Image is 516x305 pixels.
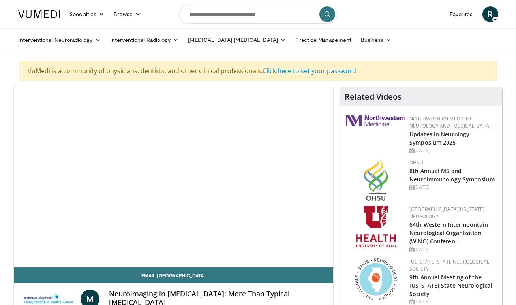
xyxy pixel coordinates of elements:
img: da959c7f-65a6-4fcf-a939-c8c702e0a770.png.150x105_q85_autocrop_double_scale_upscale_version-0.2.png [364,159,388,201]
a: Updates in Neurology Symposium 2025 [409,130,469,146]
a: Specialties [65,6,109,22]
h4: Related Videos [345,92,402,102]
a: 9th Annual Meeting of the [US_STATE] State Neurological Society [409,273,492,297]
img: VuMedi Logo [18,10,60,18]
input: Search topics, interventions [179,5,337,24]
a: Practice Management [291,32,356,48]
a: OHSU [409,159,423,166]
img: f6362829-b0a3-407d-a044-59546adfd345.png.150x105_q85_autocrop_double_scale_upscale_version-0.2.png [356,206,396,247]
a: Email [GEOGRAPHIC_DATA] [14,267,334,283]
div: VuMedi is a community of physicians, dentists, and other clinical professionals. [19,61,497,81]
a: Favorites [445,6,478,22]
a: R [482,6,498,22]
img: 71a8b48c-8850-4916-bbdd-e2f3ccf11ef9.png.150x105_q85_autocrop_double_scale_upscale_version-0.2.png [355,258,397,300]
div: [DATE] [409,246,496,253]
div: [DATE] [409,184,496,191]
a: Click here to set your password [263,66,356,75]
a: Interventional Radiology [105,32,184,48]
a: 8th Annual MS and Neuroimmunology Symposium [409,167,495,183]
a: Interventional Neuroradiology [13,32,105,48]
a: 64th Western Intermountain Neurological Organization (WINO) Conferen… [409,221,488,245]
a: [US_STATE] State Neurological Society [409,258,489,272]
video-js: Video Player [14,87,334,267]
a: [GEOGRAPHIC_DATA][US_STATE] Neurology [409,206,485,220]
a: Business [356,32,396,48]
a: Northwestern Medicine Neurology and [MEDICAL_DATA] [409,115,491,129]
img: 2a462fb6-9365-492a-ac79-3166a6f924d8.png.150x105_q85_autocrop_double_scale_upscale_version-0.2.jpg [346,115,405,126]
div: [DATE] [409,147,496,154]
a: Browse [109,6,145,22]
a: [MEDICAL_DATA] [MEDICAL_DATA] [183,32,291,48]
